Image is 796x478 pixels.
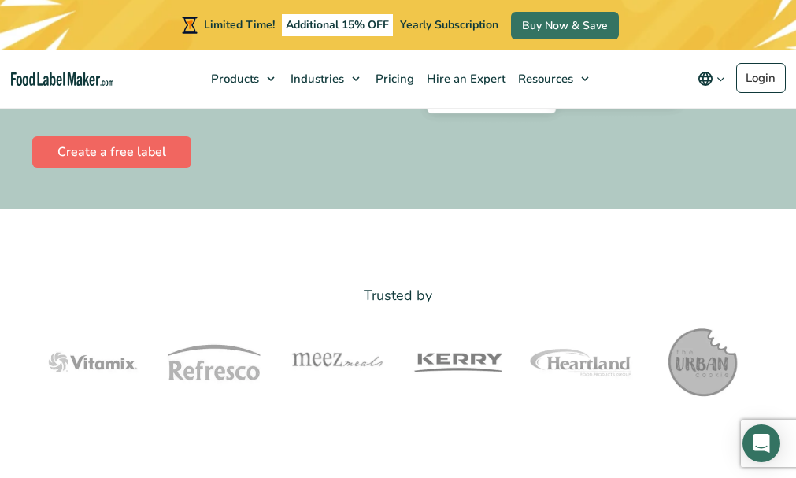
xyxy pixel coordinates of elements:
span: Additional 15% OFF [282,14,393,36]
span: Hire an Expert [422,71,507,87]
span: Resources [513,71,575,87]
div: Open Intercom Messenger [742,424,780,462]
a: Login [736,63,786,93]
span: Yearly Subscription [400,17,498,32]
span: Pricing [371,71,416,87]
a: Industries [283,50,368,107]
span: Limited Time! [204,17,275,32]
p: Trusted by [32,284,765,307]
a: Hire an Expert [419,50,510,107]
span: Products [206,71,261,87]
a: Resources [510,50,597,107]
a: Products [203,50,283,107]
a: Buy Now & Save [511,12,619,39]
a: Create a free label [32,136,191,168]
a: Pricing [368,50,419,107]
span: Industries [286,71,346,87]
